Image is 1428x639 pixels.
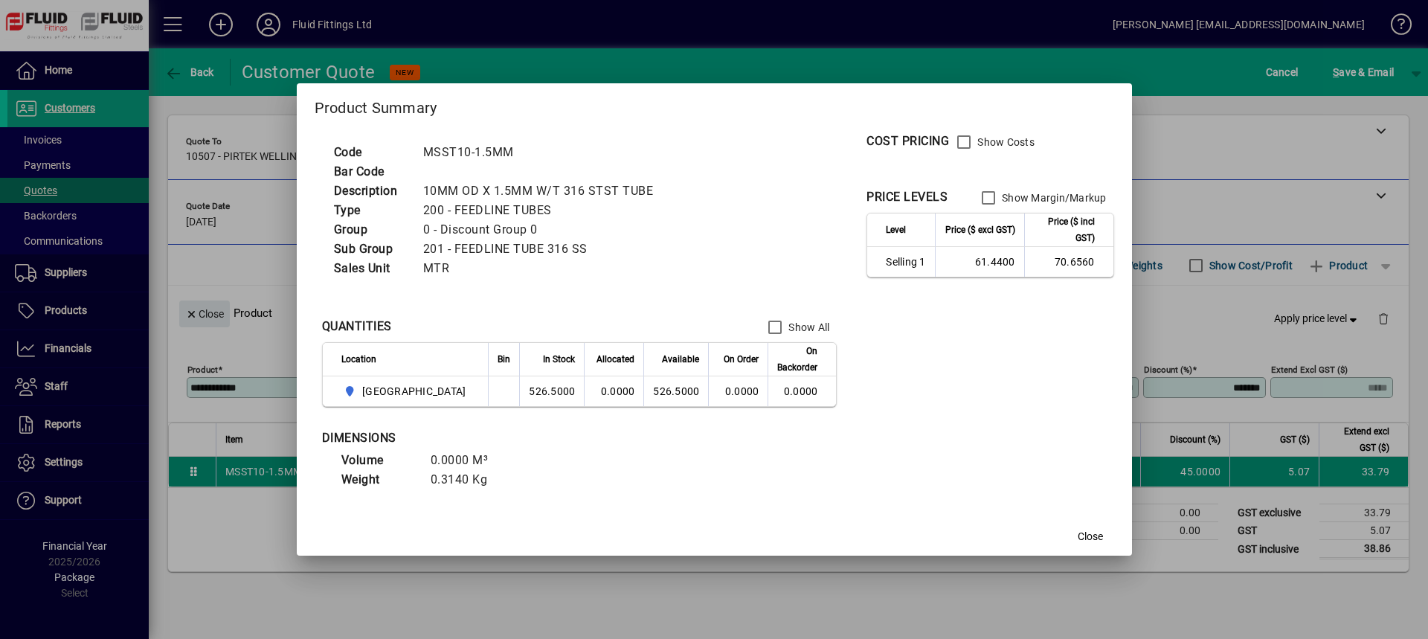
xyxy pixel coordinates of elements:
td: Sales Unit [327,259,416,278]
td: 200 - FEEDLINE TUBES [416,201,672,220]
td: Type [327,201,416,220]
td: Code [327,143,416,162]
td: 0 - Discount Group 0 [416,220,672,240]
span: Price ($ excl GST) [945,222,1015,238]
span: AUCKLAND [341,382,472,400]
td: Description [327,182,416,201]
td: Volume [334,451,423,470]
div: COST PRICING [866,132,949,150]
span: Allocated [596,351,634,367]
span: Location [341,351,376,367]
td: 201 - FEEDLINE TUBE 316 SS [416,240,672,259]
td: Weight [334,470,423,489]
td: Sub Group [327,240,416,259]
label: Show Costs [974,135,1035,150]
button: Close [1067,523,1114,550]
span: On Backorder [777,343,817,376]
span: Level [886,222,906,238]
div: QUANTITIES [322,318,392,335]
td: 0.0000 [584,376,643,406]
span: [GEOGRAPHIC_DATA] [362,384,466,399]
td: MTR [416,259,672,278]
span: Bin [498,351,510,367]
span: Selling 1 [886,254,925,269]
div: DIMENSIONS [322,429,694,447]
td: 70.6560 [1024,247,1113,277]
div: PRICE LEVELS [866,188,948,206]
td: MSST10-1.5MM [416,143,672,162]
td: 10MM OD X 1.5MM W/T 316 STST TUBE [416,182,672,201]
td: 526.5000 [519,376,584,406]
td: 0.0000 [768,376,836,406]
span: Close [1078,529,1103,545]
label: Show Margin/Markup [999,190,1107,205]
label: Show All [785,320,829,335]
span: Available [662,351,699,367]
td: Bar Code [327,162,416,182]
td: Group [327,220,416,240]
span: 0.0000 [725,385,759,397]
span: Price ($ incl GST) [1034,213,1095,246]
span: On Order [724,351,759,367]
h2: Product Summary [297,83,1132,126]
td: 526.5000 [643,376,708,406]
td: 61.4400 [935,247,1024,277]
span: In Stock [543,351,575,367]
td: 0.3140 Kg [423,470,512,489]
td: 0.0000 M³ [423,451,512,470]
